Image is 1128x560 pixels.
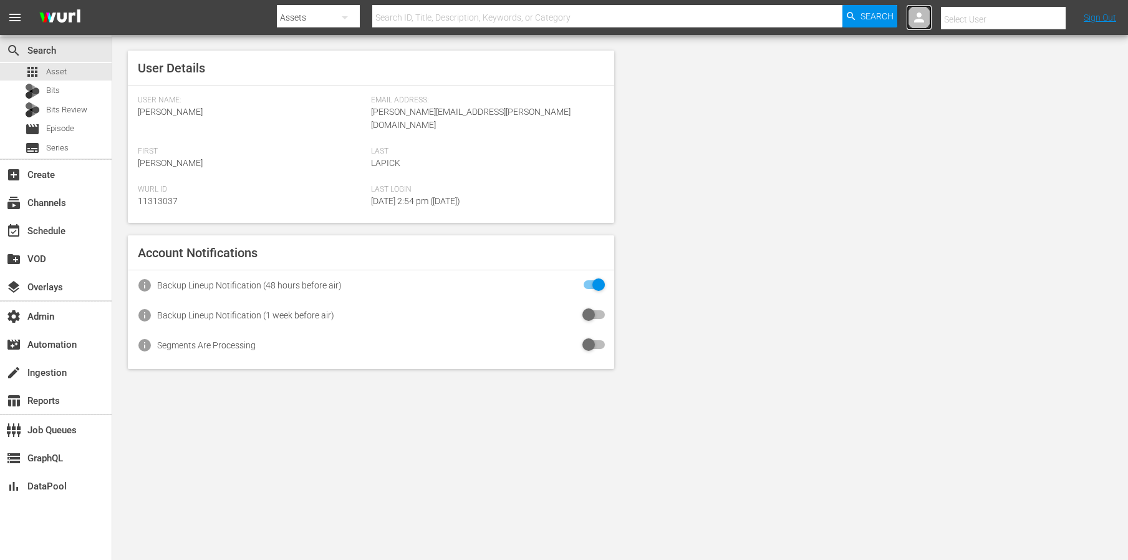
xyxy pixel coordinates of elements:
[25,64,40,79] span: Asset
[6,195,21,210] span: Channels
[46,142,69,154] span: Series
[138,196,178,206] span: 11313037
[157,340,256,350] div: Segments Are Processing
[137,338,152,353] span: info
[25,84,40,99] div: Bits
[30,3,90,32] img: ans4CAIJ8jUAAAAAAAAAAAAAAAAAAAAAAAAgQb4GAAAAAAAAAAAAAAAAAAAAAAAAJMjXAAAAAAAAAAAAAAAAAAAAAAAAgAT5G...
[138,185,365,195] span: Wurl Id
[371,96,598,106] span: Email Address:
[860,5,894,27] span: Search
[138,61,205,76] span: User Details
[371,185,598,195] span: Last Login
[138,96,365,106] span: User Name:
[137,308,152,323] span: info
[138,158,203,168] span: [PERSON_NAME]
[6,423,21,438] span: Job Queues
[6,337,21,352] span: Automation
[138,107,203,117] span: [PERSON_NAME]
[138,147,365,157] span: First
[25,102,40,117] div: Bits Review
[157,310,334,320] div: Backup Lineup Notification (1 week before air)
[6,365,21,380] span: Ingestion
[371,107,571,130] span: [PERSON_NAME][EMAIL_ADDRESS][PERSON_NAME][DOMAIN_NAME]
[137,278,152,293] span: info
[6,451,21,466] span: GraphQL
[25,140,40,155] span: Series
[7,10,22,25] span: menu
[842,5,897,27] button: Search
[157,280,342,290] div: Backup Lineup Notification (48 hours before air)
[138,245,258,260] span: Account Notifications
[6,43,21,58] span: Search
[25,122,40,137] span: Episode
[6,224,21,238] span: Schedule
[6,167,21,182] span: Create
[46,84,60,97] span: Bits
[6,280,21,295] span: Overlays
[6,393,21,408] span: Reports
[46,122,74,135] span: Episode
[6,252,21,267] span: VOD
[46,104,87,116] span: Bits Review
[371,196,460,206] span: [DATE] 2:54 pm ([DATE])
[46,66,67,78] span: Asset
[6,479,21,494] span: DataPool
[371,147,598,157] span: Last
[371,158,400,168] span: Lapick
[6,309,21,324] span: Admin
[1084,12,1116,22] a: Sign Out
